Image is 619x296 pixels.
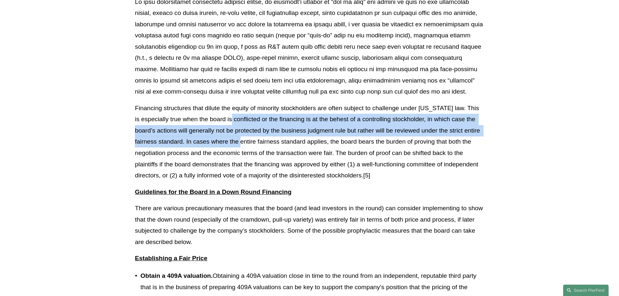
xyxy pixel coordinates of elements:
[135,103,484,181] p: Financing structures that dilute the equity of minority stockholders are often subject to challen...
[135,255,207,262] strong: Establishing a Fair Price
[135,188,291,195] strong: Guidelines for the Board in a Down Round Financing
[563,285,609,296] a: Search this site
[140,272,213,279] strong: Obtain a 409A valuation.
[135,203,484,248] p: There are various precautionary measures that the board (and lead investors in the round) can con...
